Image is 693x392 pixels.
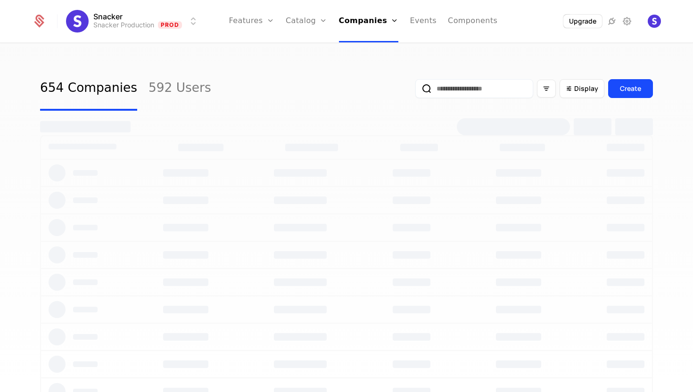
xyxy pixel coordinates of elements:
[648,15,661,28] button: Open user button
[648,15,661,28] img: Shelby Stephens
[606,16,618,27] a: Integrations
[608,79,653,98] button: Create
[620,84,641,93] div: Create
[69,11,199,32] button: Select environment
[621,16,633,27] a: Settings
[560,79,604,98] button: Display
[574,84,598,93] span: Display
[563,15,602,28] button: Upgrade
[148,66,211,111] a: 592 Users
[40,66,137,111] a: 654 Companies
[537,80,556,98] button: Filter options
[158,21,182,29] span: Prod
[93,20,154,30] div: Snacker Production
[93,13,123,20] span: Snacker
[66,10,89,33] img: Snacker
